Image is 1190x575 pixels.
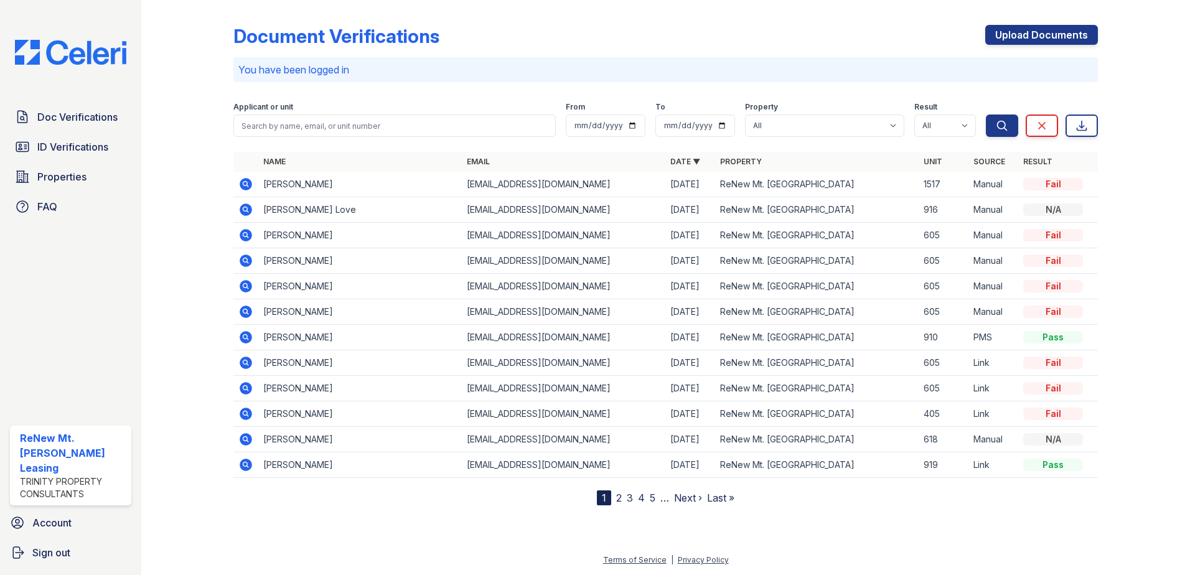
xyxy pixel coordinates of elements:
td: Manual [968,274,1018,299]
td: [EMAIL_ADDRESS][DOMAIN_NAME] [462,223,665,248]
td: [EMAIL_ADDRESS][DOMAIN_NAME] [462,248,665,274]
input: Search by name, email, or unit number [233,115,556,137]
td: [DATE] [665,248,715,274]
td: ReNew Mt. [GEOGRAPHIC_DATA] [715,299,919,325]
label: Result [914,102,937,112]
td: 605 [919,299,968,325]
td: 605 [919,248,968,274]
td: [PERSON_NAME] [258,452,462,478]
span: ID Verifications [37,139,108,154]
td: 910 [919,325,968,350]
label: Applicant or unit [233,102,293,112]
td: Manual [968,223,1018,248]
div: Trinity Property Consultants [20,475,126,500]
a: Last » [707,492,734,504]
td: [EMAIL_ADDRESS][DOMAIN_NAME] [462,376,665,401]
div: Fail [1023,280,1083,292]
td: Link [968,452,1018,478]
td: 605 [919,274,968,299]
td: [DATE] [665,427,715,452]
div: N/A [1023,433,1083,446]
a: Upload Documents [985,25,1098,45]
td: [EMAIL_ADDRESS][DOMAIN_NAME] [462,274,665,299]
div: Fail [1023,382,1083,395]
td: [EMAIL_ADDRESS][DOMAIN_NAME] [462,350,665,376]
td: ReNew Mt. [GEOGRAPHIC_DATA] [715,248,919,274]
td: [PERSON_NAME] [258,325,462,350]
td: Link [968,350,1018,376]
a: Unit [924,157,942,166]
span: Doc Verifications [37,110,118,124]
td: [DATE] [665,172,715,197]
td: [PERSON_NAME] [258,299,462,325]
div: 1 [597,490,611,505]
a: Doc Verifications [10,105,131,129]
a: Result [1023,157,1052,166]
td: [PERSON_NAME] [258,401,462,427]
a: 3 [627,492,633,504]
a: Next › [674,492,702,504]
td: [DATE] [665,452,715,478]
div: Pass [1023,331,1083,344]
a: Source [973,157,1005,166]
td: 618 [919,427,968,452]
span: FAQ [37,199,57,214]
a: 2 [616,492,622,504]
td: [PERSON_NAME] Love [258,197,462,223]
td: 605 [919,223,968,248]
a: Name [263,157,286,166]
td: ReNew Mt. [GEOGRAPHIC_DATA] [715,350,919,376]
td: ReNew Mt. [GEOGRAPHIC_DATA] [715,223,919,248]
td: [EMAIL_ADDRESS][DOMAIN_NAME] [462,427,665,452]
td: ReNew Mt. [GEOGRAPHIC_DATA] [715,325,919,350]
a: 4 [638,492,645,504]
a: Account [5,510,136,535]
td: [EMAIL_ADDRESS][DOMAIN_NAME] [462,197,665,223]
td: Link [968,401,1018,427]
div: Document Verifications [233,25,439,47]
button: Sign out [5,540,136,565]
td: [DATE] [665,197,715,223]
div: Fail [1023,306,1083,318]
td: [PERSON_NAME] [258,274,462,299]
div: Fail [1023,229,1083,241]
td: [DATE] [665,325,715,350]
p: You have been logged in [238,62,1093,77]
td: [PERSON_NAME] [258,223,462,248]
td: [PERSON_NAME] [258,376,462,401]
td: [EMAIL_ADDRESS][DOMAIN_NAME] [462,325,665,350]
td: 916 [919,197,968,223]
td: ReNew Mt. [GEOGRAPHIC_DATA] [715,401,919,427]
td: 405 [919,401,968,427]
td: [DATE] [665,223,715,248]
a: 5 [650,492,655,504]
label: Property [745,102,778,112]
td: ReNew Mt. [GEOGRAPHIC_DATA] [715,376,919,401]
div: ReNew Mt. [PERSON_NAME] Leasing [20,431,126,475]
td: [EMAIL_ADDRESS][DOMAIN_NAME] [462,401,665,427]
td: 1517 [919,172,968,197]
a: Properties [10,164,131,189]
td: [EMAIL_ADDRESS][DOMAIN_NAME] [462,452,665,478]
td: Manual [968,299,1018,325]
a: ID Verifications [10,134,131,159]
td: [PERSON_NAME] [258,350,462,376]
div: Fail [1023,255,1083,267]
td: 605 [919,350,968,376]
td: ReNew Mt. [GEOGRAPHIC_DATA] [715,274,919,299]
td: [DATE] [665,376,715,401]
td: ReNew Mt. [GEOGRAPHIC_DATA] [715,427,919,452]
span: Sign out [32,545,70,560]
td: 919 [919,452,968,478]
td: [DATE] [665,350,715,376]
span: Account [32,515,72,530]
td: PMS [968,325,1018,350]
td: ReNew Mt. [GEOGRAPHIC_DATA] [715,452,919,478]
div: N/A [1023,203,1083,216]
div: | [671,555,673,564]
td: 605 [919,376,968,401]
td: Manual [968,172,1018,197]
a: Date ▼ [670,157,700,166]
td: ReNew Mt. [GEOGRAPHIC_DATA] [715,197,919,223]
div: Fail [1023,178,1083,190]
